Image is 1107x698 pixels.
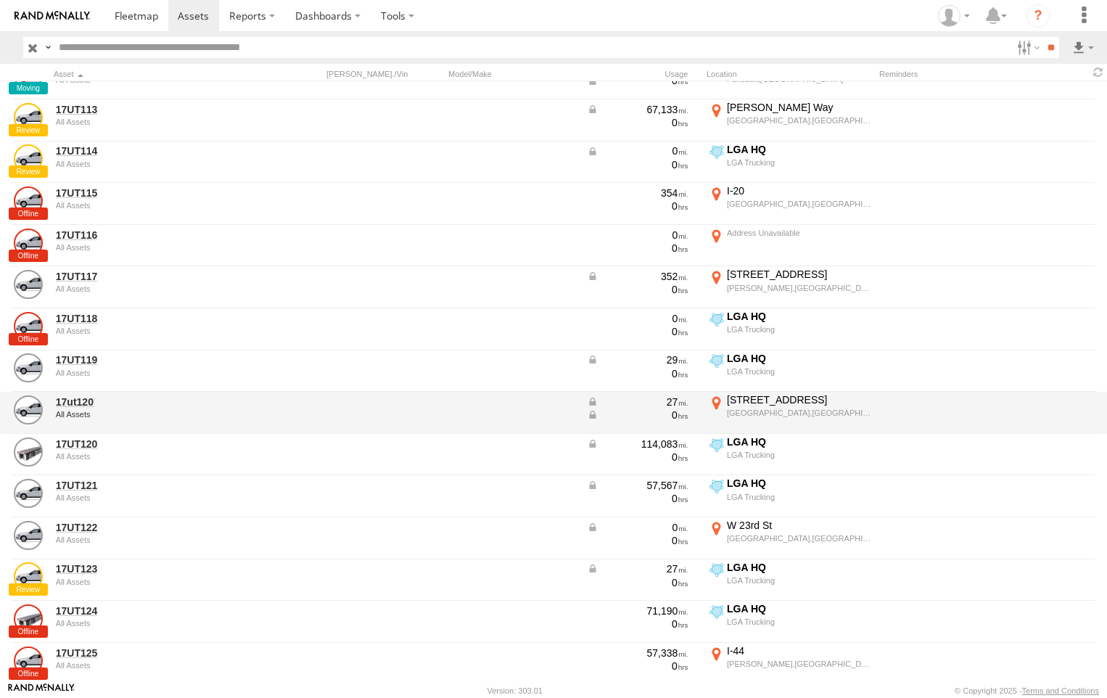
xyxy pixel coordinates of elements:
div: Data from Vehicle CANbus [587,479,688,492]
div: Model/Make [448,69,579,79]
a: View Asset Details [14,61,43,90]
a: 17UT122 [56,521,255,534]
a: 17UT123 [56,562,255,575]
div: Version: 303.01 [487,686,543,695]
a: View Asset Details [14,438,43,467]
label: Search Filter Options [1011,37,1042,58]
div: Carlos Vazquez [933,5,975,27]
div: 0 [587,116,688,129]
a: View Asset Details [14,312,43,341]
div: W 23rd St [727,519,871,532]
div: [PERSON_NAME]./Vin [326,69,443,79]
img: rand-logo.svg [15,11,90,21]
label: Click to View Current Location [707,352,873,391]
label: Click to View Current Location [707,184,873,223]
div: LGA Trucking [727,366,871,377]
div: 0 [587,492,688,505]
div: LGA HQ [727,561,871,574]
a: Terms and Conditions [1022,686,1099,695]
label: Click to View Current Location [707,310,873,349]
label: Click to View Current Location [707,143,873,182]
label: Click to View Current Location [707,435,873,475]
div: Data from Vehicle CANbus [587,438,688,451]
a: 17UT118 [56,312,255,325]
a: View Asset Details [14,395,43,424]
div: LGA HQ [727,602,871,615]
div: undefined [56,160,255,168]
div: LGA HQ [727,352,871,365]
div: 354 [587,186,688,200]
a: Visit our Website [8,683,75,698]
a: 17UT117 [56,270,255,283]
div: LGA HQ [727,310,871,323]
label: Click to View Current Location [707,226,873,266]
label: Click to View Current Location [707,477,873,516]
label: Click to View Current Location [707,644,873,683]
div: LGA Trucking [727,157,871,168]
div: Data from Vehicle CANbus [587,144,688,157]
label: Click to View Current Location [707,561,873,600]
div: Data from Vehicle CANbus [587,270,688,283]
div: LGA Trucking [727,617,871,627]
a: View Asset Details [14,646,43,676]
a: View Asset Details [14,186,43,215]
div: undefined [56,118,255,126]
a: View Asset Details [14,270,43,299]
div: undefined [56,410,255,419]
div: 0 [587,283,688,296]
div: [PERSON_NAME],[GEOGRAPHIC_DATA] [727,659,871,669]
div: Usage [585,69,701,79]
label: Click to View Current Location [707,393,873,432]
div: [GEOGRAPHIC_DATA],[GEOGRAPHIC_DATA] [727,408,871,418]
div: 0 [587,451,688,464]
label: Click to View Current Location [707,519,873,558]
div: Data from Vehicle CANbus [587,74,688,87]
div: LGA Trucking [727,450,871,460]
label: Click to View Current Location [707,268,873,307]
a: View Asset Details [14,562,43,591]
a: 17UT113 [56,103,255,116]
div: Data from Vehicle CANbus [587,395,688,408]
a: View Asset Details [14,479,43,508]
a: 17UT124 [56,604,255,617]
div: [PERSON_NAME] Way [727,101,871,114]
a: 17UT120 [56,438,255,451]
div: 0 [587,576,688,589]
div: [STREET_ADDRESS] [727,268,871,281]
a: View Asset Details [14,521,43,550]
div: 0 [587,534,688,547]
label: Search Query [42,37,54,58]
div: undefined [56,369,255,377]
div: [GEOGRAPHIC_DATA],[GEOGRAPHIC_DATA] [727,533,871,543]
div: LGA Trucking [727,492,871,502]
a: 17UT116 [56,229,255,242]
a: 17UT121 [56,479,255,492]
div: 0 [587,617,688,631]
div: 57,338 [587,646,688,660]
div: I-44 [727,644,871,657]
div: I-20 [727,184,871,197]
div: undefined [56,284,255,293]
div: 0 [587,660,688,673]
i: ? [1026,4,1050,28]
a: 17UT115 [56,186,255,200]
div: Data from Vehicle CANbus [587,521,688,534]
div: [GEOGRAPHIC_DATA],[GEOGRAPHIC_DATA] [727,115,871,126]
div: Data from Vehicle CANbus [587,562,688,575]
div: 0 [587,158,688,171]
div: Data from Vehicle CANbus [587,353,688,366]
div: 0 [587,229,688,242]
div: 0 [587,242,688,255]
a: View Asset Details [14,229,43,258]
span: Refresh [1090,65,1107,79]
div: undefined [56,619,255,628]
div: LGA HQ [727,435,871,448]
div: 0 [587,325,688,338]
div: undefined [56,452,255,461]
div: [PERSON_NAME],[GEOGRAPHIC_DATA] [727,283,871,293]
a: 17UT119 [56,353,255,366]
div: undefined [56,327,255,335]
div: [GEOGRAPHIC_DATA],[GEOGRAPHIC_DATA] [727,199,871,209]
div: undefined [56,535,255,544]
div: [STREET_ADDRESS] [727,393,871,406]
